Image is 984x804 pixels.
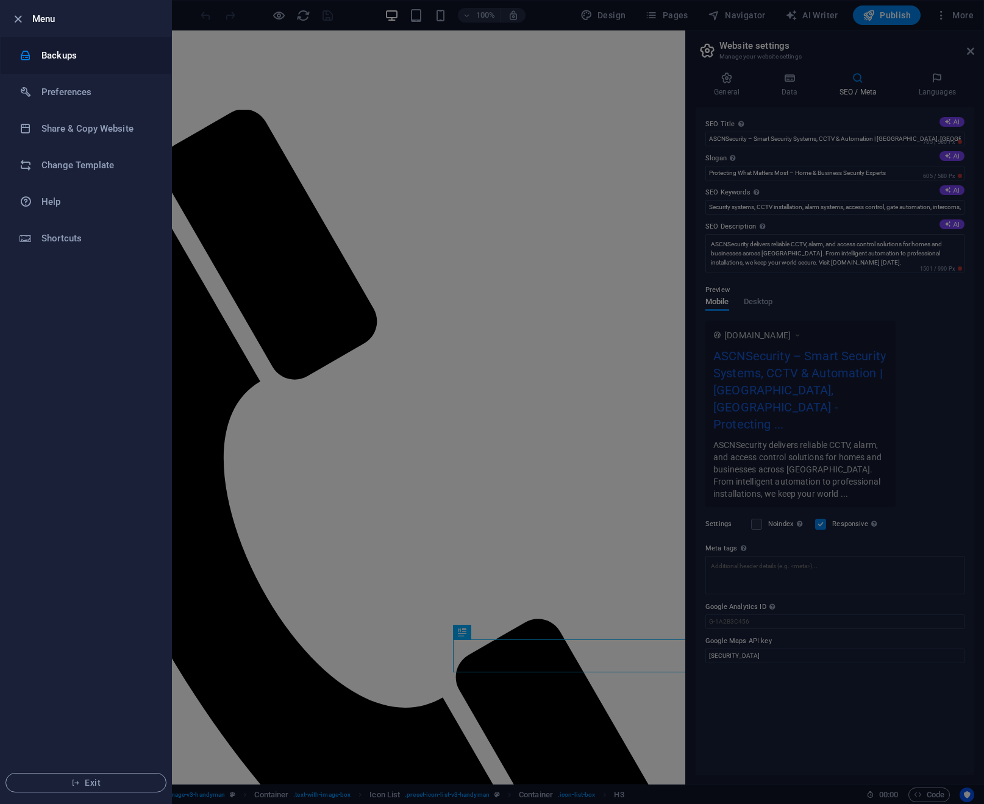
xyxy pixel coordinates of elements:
a: Help [1,183,171,220]
h6: Preferences [41,85,154,99]
h6: Help [41,194,154,209]
span: Exit [16,778,156,788]
h6: Shortcuts [41,231,154,246]
h6: Change Template [41,158,154,173]
h6: Backups [41,48,154,63]
h6: Share & Copy Website [41,121,154,136]
a: Skip to main content [5,5,86,15]
h6: Menu [32,12,162,26]
button: Exit [5,773,166,792]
